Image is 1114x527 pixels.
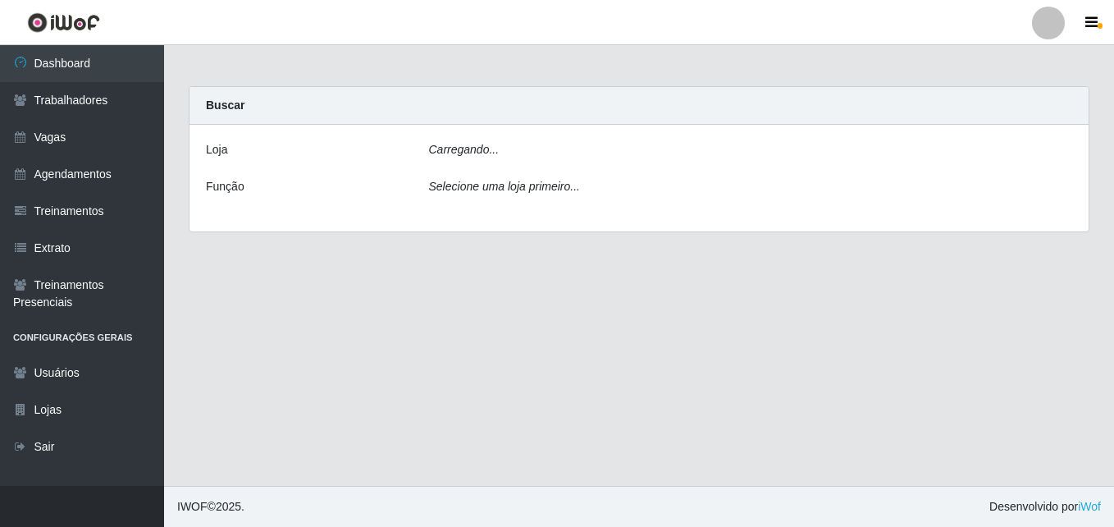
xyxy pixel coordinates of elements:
[989,498,1101,516] span: Desenvolvido por
[177,498,244,516] span: © 2025 .
[206,178,244,195] label: Função
[429,143,500,156] i: Carregando...
[177,500,208,513] span: IWOF
[1078,500,1101,513] a: iWof
[206,99,244,112] strong: Buscar
[27,12,100,33] img: CoreUI Logo
[206,141,227,158] label: Loja
[429,180,580,193] i: Selecione uma loja primeiro...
